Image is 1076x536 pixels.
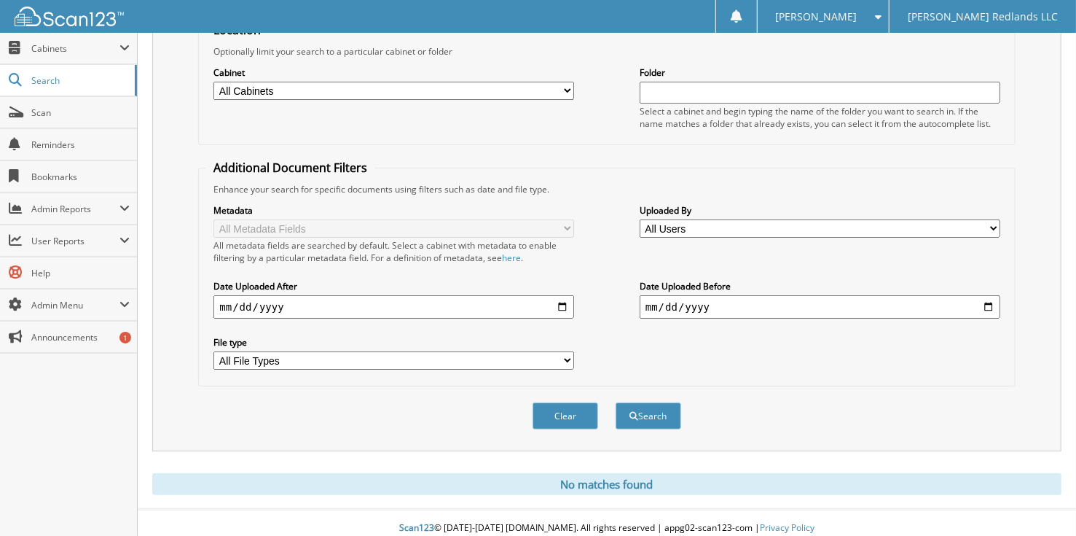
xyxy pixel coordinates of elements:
span: Reminders [31,139,130,151]
label: Metadata [213,204,574,217]
span: Announcements [31,331,130,343]
span: Search [31,74,127,87]
button: Search [616,403,681,430]
legend: Additional Document Filters [206,160,374,176]
label: Cabinet [213,66,574,79]
span: Bookmarks [31,171,130,183]
img: scan123-logo-white.svg [15,7,124,26]
a: here [502,252,521,264]
div: 1 [119,332,131,343]
span: Help [31,267,130,279]
span: Scan [31,106,130,119]
span: User Reports [31,235,119,247]
label: Uploaded By [640,204,1000,217]
label: Date Uploaded After [213,280,574,292]
iframe: Chat Widget [1003,466,1076,536]
span: Admin Menu [31,299,119,311]
input: end [640,295,1000,319]
button: Clear [533,403,598,430]
label: Date Uploaded Before [640,280,1000,292]
label: File type [213,336,574,349]
div: No matches found [152,473,1061,495]
div: Select a cabinet and begin typing the name of the folder you want to search in. If the name match... [640,105,1000,130]
input: start [213,295,574,319]
span: [PERSON_NAME] Redlands LLC [908,12,1058,21]
div: All metadata fields are searched by default. Select a cabinet with metadata to enable filtering b... [213,239,574,264]
span: Admin Reports [31,203,119,215]
span: Scan123 [399,521,434,534]
div: Optionally limit your search to a particular cabinet or folder [206,45,1007,58]
span: [PERSON_NAME] [776,12,857,21]
div: Enhance your search for specific documents using filters such as date and file type. [206,183,1007,195]
a: Privacy Policy [760,521,814,534]
label: Folder [640,66,1000,79]
span: Cabinets [31,42,119,55]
